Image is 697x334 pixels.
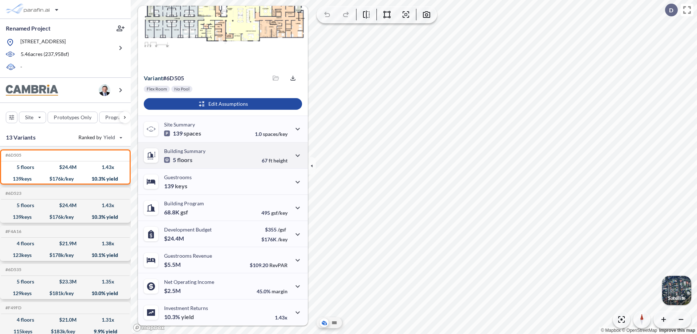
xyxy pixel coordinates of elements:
p: - [20,63,22,72]
span: margin [272,288,288,294]
p: 139 [164,182,187,190]
a: Mapbox homepage [133,323,165,332]
p: 67 [262,157,288,164]
p: 10.3% [164,313,194,321]
h5: Click to copy the code [4,191,21,196]
p: 1.43x [275,314,288,321]
span: Yield [103,134,115,141]
p: Prototypes Only [54,114,91,121]
p: $5.5M [164,261,182,268]
span: yield [181,313,194,321]
span: gsf/key [271,210,288,216]
span: /key [278,236,288,242]
button: Ranked by Yield [73,132,127,143]
p: $109.20 [250,262,288,268]
span: keys [175,182,187,190]
p: $24.4M [164,235,185,242]
a: OpenStreetMap [622,328,657,333]
p: # 6d505 [144,75,184,82]
h5: Click to copy the code [4,305,21,310]
p: [STREET_ADDRESS] [20,38,66,47]
span: spaces/key [263,131,288,137]
span: /gsf [278,226,286,233]
button: Site Plan [330,318,339,327]
p: $176K [261,236,288,242]
p: 139 [164,130,201,137]
span: ft [269,157,272,164]
a: Improve this map [659,328,695,333]
p: No Pool [174,86,189,92]
span: height [273,157,288,164]
p: 495 [261,210,288,216]
p: Site Summary [164,121,195,128]
a: Mapbox [601,328,621,333]
img: user logo [99,84,110,96]
p: Building Summary [164,148,205,154]
button: Prototypes Only [48,112,98,123]
p: Building Program [164,200,204,206]
img: BrandImage [6,85,58,96]
p: D [669,7,673,13]
h5: Click to copy the code [4,229,21,234]
img: Switcher Image [662,276,691,305]
span: gsf [180,209,188,216]
p: $355 [261,226,288,233]
p: 5.46 acres ( 237,958 sf) [21,51,69,59]
button: Edit Assumptions [144,98,302,110]
span: Variant [144,75,163,81]
p: Satellite [668,295,685,301]
p: 68.8K [164,209,188,216]
h5: Click to copy the code [4,267,21,272]
p: Renamed Project [6,24,50,32]
p: Investment Returns [164,305,208,311]
p: Edit Assumptions [208,100,248,108]
p: 1.0 [255,131,288,137]
p: $2.5M [164,287,182,294]
p: 5 [164,156,192,164]
p: 13 Variants [6,133,36,142]
p: Program [105,114,126,121]
p: Flex Room [147,86,167,92]
p: Development Budget [164,226,212,233]
p: Net Operating Income [164,279,214,285]
button: Site [19,112,46,123]
button: Aerial View [320,318,329,327]
span: RevPAR [269,262,288,268]
button: Switcher ImageSatellite [662,276,691,305]
h5: Click to copy the code [4,153,21,158]
p: 45.0% [257,288,288,294]
p: Guestrooms [164,174,192,180]
p: Guestrooms Revenue [164,253,212,259]
span: spaces [184,130,201,137]
p: Site [25,114,33,121]
button: Program [99,112,138,123]
span: floors [177,156,192,164]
